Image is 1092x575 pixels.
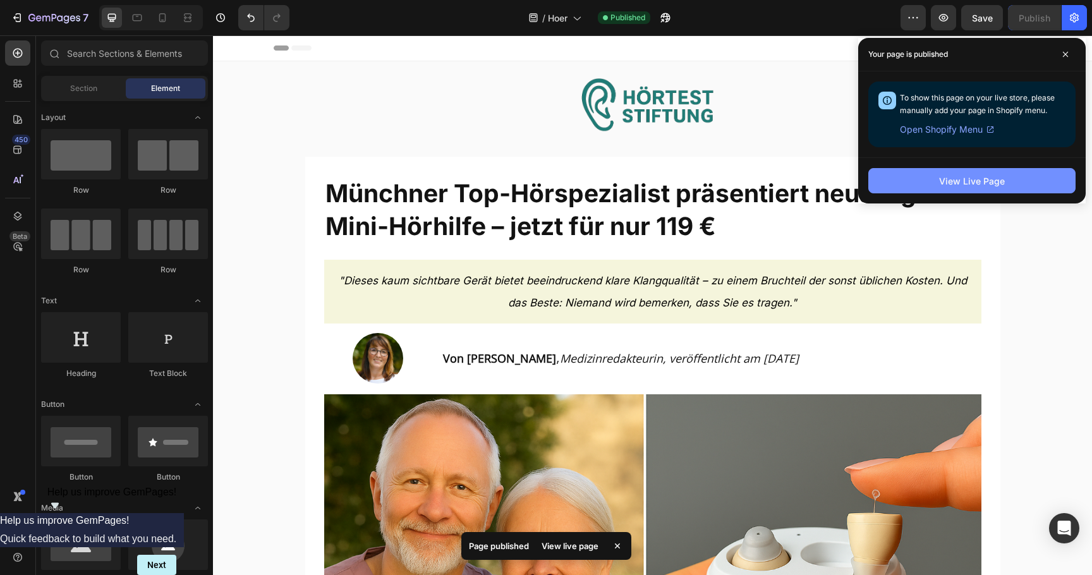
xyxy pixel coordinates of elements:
[112,143,718,205] span: Münchner Top-Hörspezialist präsentiert neuartige Mini-Hörhilfe – jetzt für nur 119 €
[1049,513,1079,543] div: Open Intercom Messenger
[1008,5,1061,30] button: Publish
[41,264,121,275] div: Row
[41,185,121,196] div: Row
[868,48,948,61] p: Your page is published
[961,5,1003,30] button: Save
[469,540,529,552] p: Page published
[188,291,208,311] span: Toggle open
[1019,11,1050,25] div: Publish
[41,368,121,379] div: Heading
[41,399,64,410] span: Button
[238,5,289,30] div: Undo/Redo
[128,368,208,379] div: Text Block
[140,298,190,348] img: gempages_555675308238308595-2bb09884-c407-499d-a02f-f34448144da2.jpg
[230,315,343,330] strong: Von [PERSON_NAME]
[188,107,208,128] span: Toggle open
[939,174,1005,188] div: View Live Page
[361,39,519,109] img: gempages_555675308238308595-e5c4412b-14df-482f-86af-72dd930d2815.png
[70,83,97,94] span: Section
[128,264,208,275] div: Row
[188,498,208,518] span: Toggle open
[343,312,347,331] span: ,
[347,315,586,330] i: Medizinredakteurin, veröffentlicht am [DATE]
[900,122,983,137] span: Open Shopify Menu
[548,11,567,25] span: Hoer
[12,135,30,145] div: 450
[83,10,88,25] p: 7
[41,112,66,123] span: Layout
[213,35,1092,575] iframe: Design area
[47,487,177,497] span: Help us improve GemPages!
[188,394,208,415] span: Toggle open
[610,12,645,23] span: Published
[5,5,94,30] button: 7
[128,185,208,196] div: Row
[542,11,545,25] span: /
[128,471,208,483] div: Button
[47,487,177,513] button: Show survey - Help us improve GemPages!
[41,295,57,306] span: Text
[868,168,1076,193] button: View Live Page
[151,83,180,94] span: Element
[41,40,208,66] input: Search Sections & Elements
[900,93,1055,115] span: To show this page on your live store, please manually add your page in Shopify menu.
[126,239,754,273] span: "Dieses kaum sichtbare Gerät bietet beeindruckend klare Klangqualität – zu einem Bruchteil der so...
[41,471,121,483] div: Button
[9,231,30,241] div: Beta
[972,13,993,23] span: Save
[534,537,606,555] div: View live page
